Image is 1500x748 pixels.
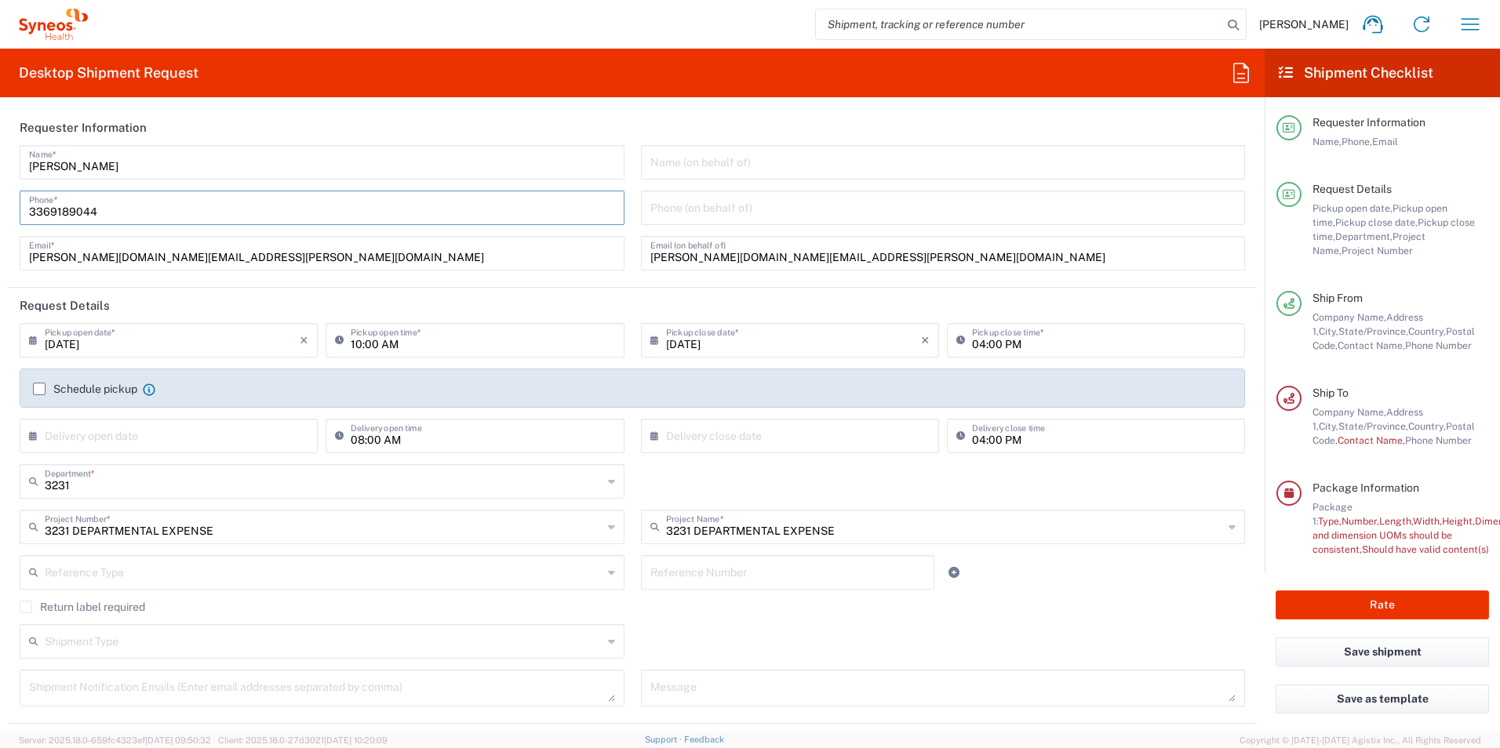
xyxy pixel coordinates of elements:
span: [DATE] 09:50:32 [145,735,211,745]
span: Phone Number [1405,340,1472,351]
span: Server: 2025.18.0-659fc4323ef [19,735,211,745]
span: State/Province, [1338,420,1408,432]
span: Country, [1408,325,1446,337]
span: Phone Number [1405,434,1472,446]
span: Company Name, [1312,311,1386,323]
span: Ship From [1312,292,1363,304]
i: × [300,328,308,353]
i: × [921,328,930,353]
button: Rate [1276,590,1489,619]
label: Schedule pickup [33,383,137,395]
span: Contact Name, [1338,340,1405,351]
span: Email [1372,136,1398,147]
h2: Request Details [20,298,110,314]
span: Should have valid content(s) [1362,543,1489,555]
a: Feedback [684,735,724,744]
span: City, [1319,420,1338,432]
span: Request Details [1312,183,1392,195]
h2: Requester Information [20,120,147,136]
label: Return label required [20,601,145,613]
span: Requester Information [1312,116,1425,129]
span: Type, [1318,515,1342,527]
span: Department, [1335,231,1393,242]
span: Ship To [1312,387,1349,399]
a: Add Reference [943,561,965,583]
span: Package Information [1312,481,1419,494]
span: City, [1319,325,1338,337]
span: Height, [1442,515,1475,527]
span: Package 1: [1312,501,1353,527]
h2: Desktop Shipment Request [19,64,198,82]
span: Project Number [1342,245,1413,256]
a: Support [645,735,684,744]
span: Country, [1408,420,1446,432]
button: Save shipment [1276,637,1489,666]
input: Shipment, tracking or reference number [816,9,1222,39]
span: [DATE] 10:20:09 [324,735,388,745]
span: Contact Name, [1338,434,1405,446]
span: Copyright © [DATE]-[DATE] Agistix Inc., All Rights Reserved [1240,733,1481,747]
span: Name, [1312,136,1342,147]
span: Phone, [1342,136,1372,147]
span: Pickup close date, [1335,216,1418,228]
span: Number, [1342,515,1379,527]
button: Save as template [1276,684,1489,714]
span: State/Province, [1338,325,1408,337]
span: Length, [1379,515,1413,527]
h2: Shipment Checklist [1279,64,1433,82]
span: Company Name, [1312,406,1386,418]
span: Width, [1413,515,1442,527]
span: [PERSON_NAME] [1259,17,1349,31]
span: Pickup open date, [1312,202,1393,214]
span: Client: 2025.18.0-27d3021 [218,735,388,745]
